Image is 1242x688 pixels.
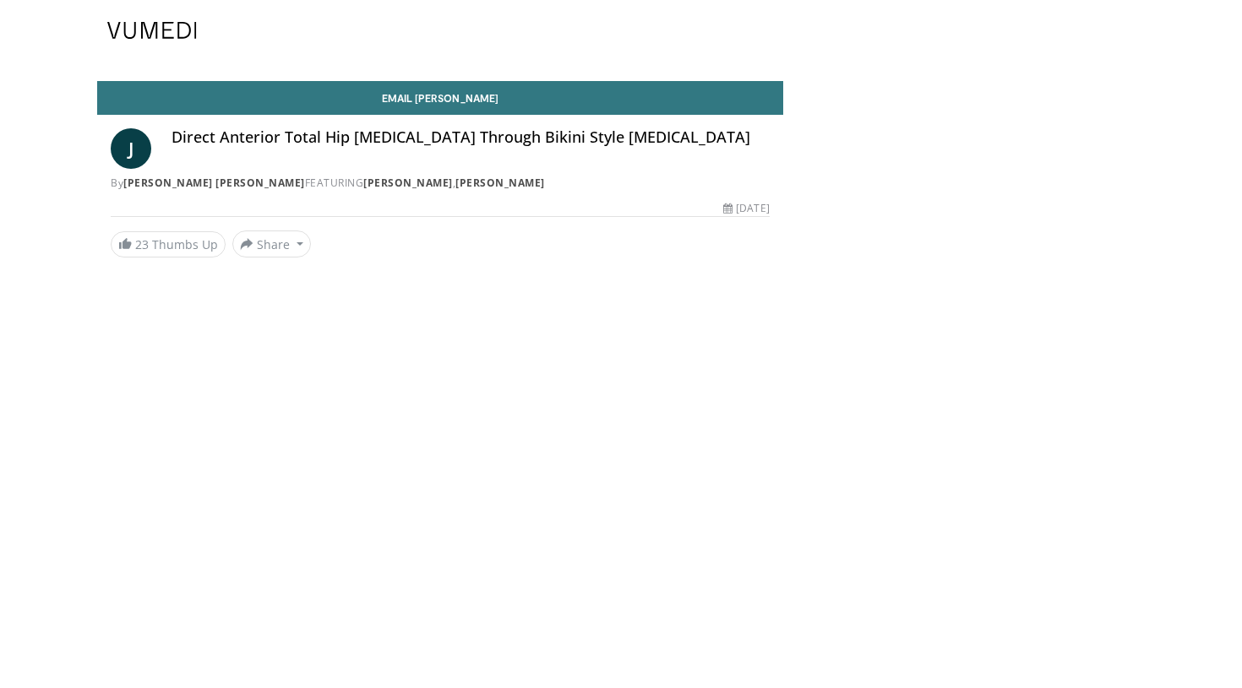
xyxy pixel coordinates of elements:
a: 23 Thumbs Up [111,231,226,257]
a: Email [PERSON_NAME] [97,81,783,115]
img: VuMedi Logo [107,22,197,39]
div: By FEATURING , [111,176,770,191]
a: [PERSON_NAME] [455,176,545,190]
span: 23 [135,236,149,252]
h4: Direct Anterior Total Hip [MEDICAL_DATA] Through Bikini Style [MEDICAL_DATA] [172,128,770,147]
a: [PERSON_NAME] [PERSON_NAME] [123,176,305,190]
a: [PERSON_NAME] [363,176,453,190]
a: J [111,128,151,169]
button: Share [232,230,311,257]
div: [DATE] [723,201,769,216]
